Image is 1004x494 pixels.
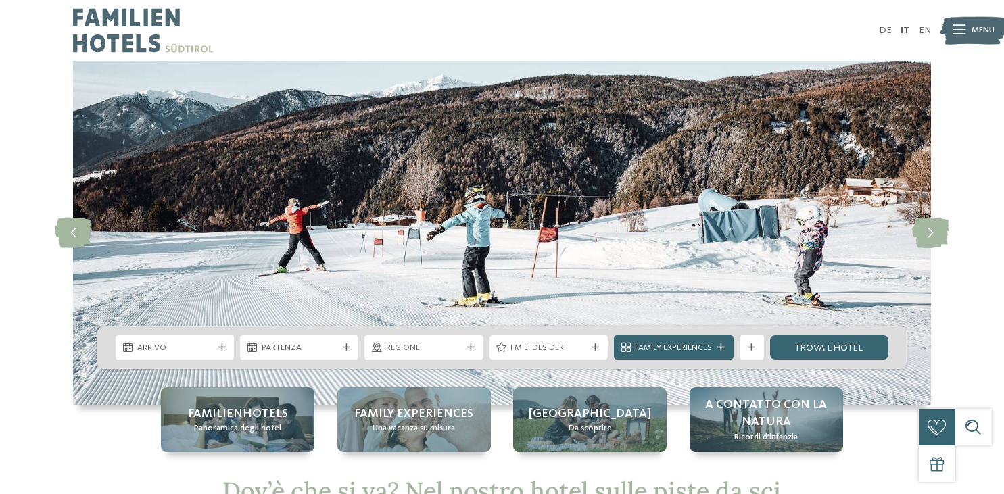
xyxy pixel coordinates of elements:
[635,342,712,354] span: Family Experiences
[702,397,831,430] span: A contatto con la natura
[529,405,651,422] span: [GEOGRAPHIC_DATA]
[373,422,455,435] span: Una vacanza su misura
[386,342,462,354] span: Regione
[972,24,995,36] span: Menu
[919,26,931,35] a: EN
[337,387,491,452] a: Hotel sulle piste da sci per bambini: divertimento senza confini Family experiences Una vacanza s...
[690,387,843,452] a: Hotel sulle piste da sci per bambini: divertimento senza confini A contatto con la natura Ricordi...
[262,342,337,354] span: Partenza
[194,422,281,435] span: Panoramica degli hotel
[354,405,473,422] span: Family experiences
[510,342,586,354] span: I miei desideri
[879,26,892,35] a: DE
[188,405,288,422] span: Familienhotels
[734,431,798,443] span: Ricordi d’infanzia
[770,335,888,360] a: trova l’hotel
[901,26,909,35] a: IT
[137,342,213,354] span: Arrivo
[73,61,931,405] img: Hotel sulle piste da sci per bambini: divertimento senza confini
[161,387,314,452] a: Hotel sulle piste da sci per bambini: divertimento senza confini Familienhotels Panoramica degli ...
[569,422,612,435] span: Da scoprire
[513,387,667,452] a: Hotel sulle piste da sci per bambini: divertimento senza confini [GEOGRAPHIC_DATA] Da scoprire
